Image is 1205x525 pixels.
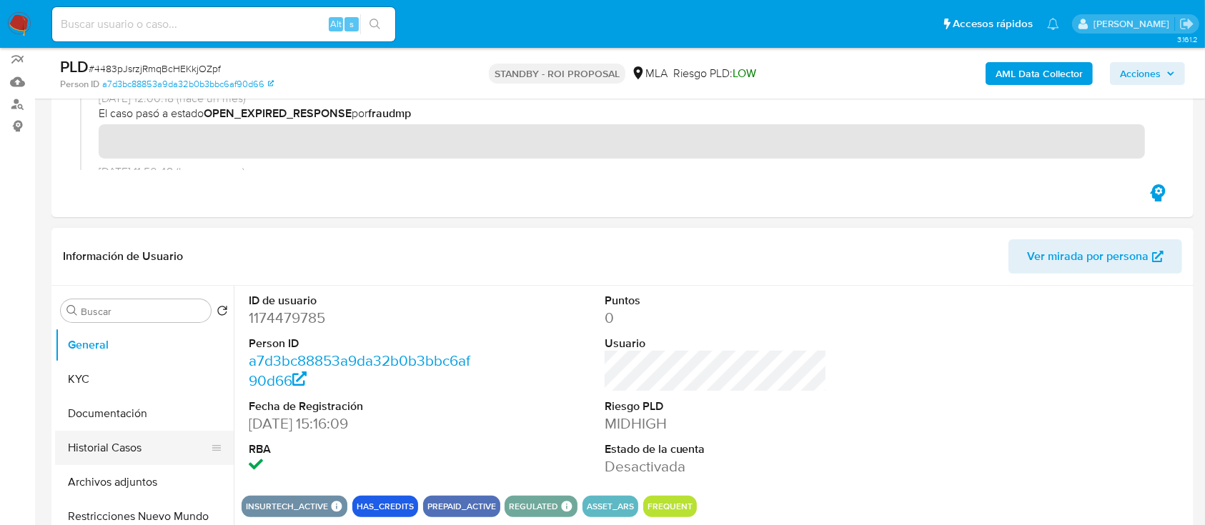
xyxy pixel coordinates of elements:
dt: Riesgo PLD [605,399,828,414]
a: Salir [1179,16,1194,31]
button: General [55,328,234,362]
input: Buscar usuario o caso... [52,15,395,34]
span: Ver mirada por persona [1027,239,1149,274]
button: Ver mirada por persona [1008,239,1182,274]
button: Buscar [66,305,78,316]
p: ezequiel.castrillon@mercadolibre.com [1094,17,1174,31]
dt: ID de usuario [249,293,472,309]
button: Volver al orden por defecto [217,305,228,321]
span: Riesgo PLD: [673,66,756,81]
dd: Desactivada [605,456,828,476]
button: Historial Casos [55,431,222,465]
button: search-icon [360,14,390,34]
span: LOW [733,65,756,81]
dt: Usuario [605,336,828,351]
span: Accesos rápidos [953,16,1033,31]
dd: MIDHIGH [605,414,828,434]
div: MLA [631,66,668,81]
span: # 4483pJsrzjRmqBcHEKkjOZpf [89,61,221,76]
a: Notificaciones [1047,18,1059,30]
span: Alt [330,17,342,31]
button: Acciones [1110,62,1185,85]
h1: Información de Usuario [63,249,183,264]
span: Acciones [1120,62,1161,85]
button: KYC [55,362,234,396]
a: a7d3bc88853a9da32b0b3bbc6af90d66 [102,78,274,91]
button: AML Data Collector [986,62,1093,85]
dt: Puntos [605,293,828,309]
button: Documentación [55,396,234,431]
b: AML Data Collector [996,62,1083,85]
dd: [DATE] 15:16:09 [249,414,472,434]
span: s [349,17,354,31]
dd: 0 [605,308,828,328]
dt: Person ID [249,336,472,351]
a: a7d3bc88853a9da32b0b3bbc6af90d66 [249,350,470,391]
b: PLD [60,55,89,78]
button: Archivos adjuntos [55,465,234,499]
dt: Fecha de Registración [249,399,472,414]
span: 3.161.2 [1177,34,1198,45]
dt: RBA [249,441,472,457]
dt: Estado de la cuenta [605,441,828,457]
input: Buscar [81,305,205,318]
dd: 1174479785 [249,308,472,328]
p: STANDBY - ROI PROPOSAL [489,64,625,84]
b: Person ID [60,78,99,91]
